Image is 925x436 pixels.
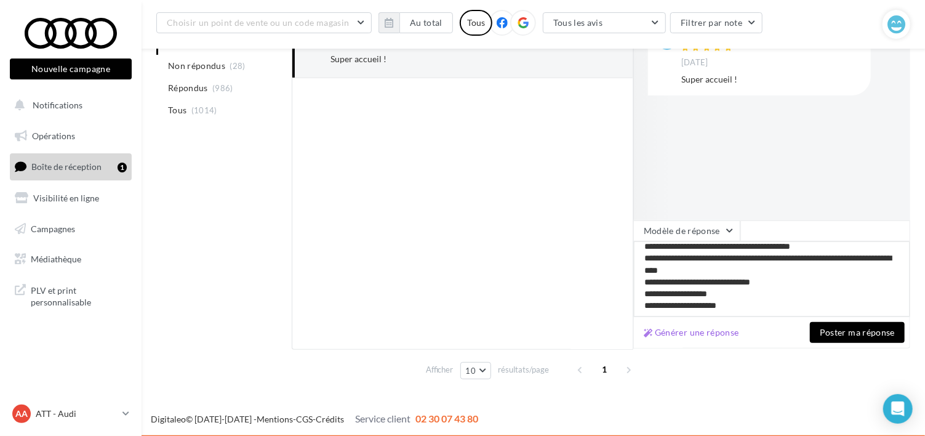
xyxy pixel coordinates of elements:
a: Boîte de réception1 [7,153,134,180]
span: résultats/page [498,364,549,376]
div: Super accueil ! [330,53,542,65]
a: Campagnes [7,216,134,242]
span: (1014) [191,105,217,115]
p: ATT - Audi [36,408,118,420]
a: CGS [296,414,313,424]
a: Opérations [7,123,134,149]
a: AA ATT - Audi [10,402,132,426]
a: PLV et print personnalisable [7,277,134,313]
span: Répondus [168,82,208,94]
span: Choisir un point de vente ou un code magasin [167,17,349,28]
button: Choisir un point de vente ou un code magasin [156,12,372,33]
a: Mentions [257,414,293,424]
span: Service client [355,413,410,424]
button: Modèle de réponse [633,220,740,241]
span: PLV et print personnalisable [31,282,127,309]
button: Nouvelle campagne [10,59,132,79]
span: 1 [595,360,614,379]
button: Poster ma réponse [810,322,905,343]
span: (28) [230,61,246,71]
div: 1 [118,163,127,172]
span: Notifications [33,100,82,110]
button: Filtrer par note [670,12,763,33]
span: Visibilité en ligne [33,193,99,203]
a: Crédits [316,414,344,424]
button: Au total [399,12,453,33]
span: 10 [466,366,476,376]
span: [DATE] [681,57,708,68]
span: AA [15,408,28,420]
a: Digitaleo [151,414,186,424]
span: 02 30 07 43 80 [415,413,478,424]
span: Campagnes [31,223,75,233]
button: Générer une réponse [639,325,744,340]
span: Médiathèque [31,254,81,264]
span: Tous les avis [553,17,603,28]
a: Visibilité en ligne [7,185,134,211]
div: Open Intercom Messenger [883,394,913,424]
span: Boîte de réception [31,161,102,172]
div: Tous [460,10,492,36]
span: (986) [212,83,233,93]
span: Tous [168,104,186,116]
button: Au total [378,12,453,33]
button: Notifications [7,92,129,118]
span: Opérations [32,131,75,141]
span: Non répondus [168,60,225,72]
a: Médiathèque [7,246,134,272]
span: © [DATE]-[DATE] - - - [151,414,478,424]
span: Afficher [426,364,454,376]
button: 10 [460,362,492,379]
div: Super accueil ! [681,73,861,86]
button: Tous les avis [543,12,666,33]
